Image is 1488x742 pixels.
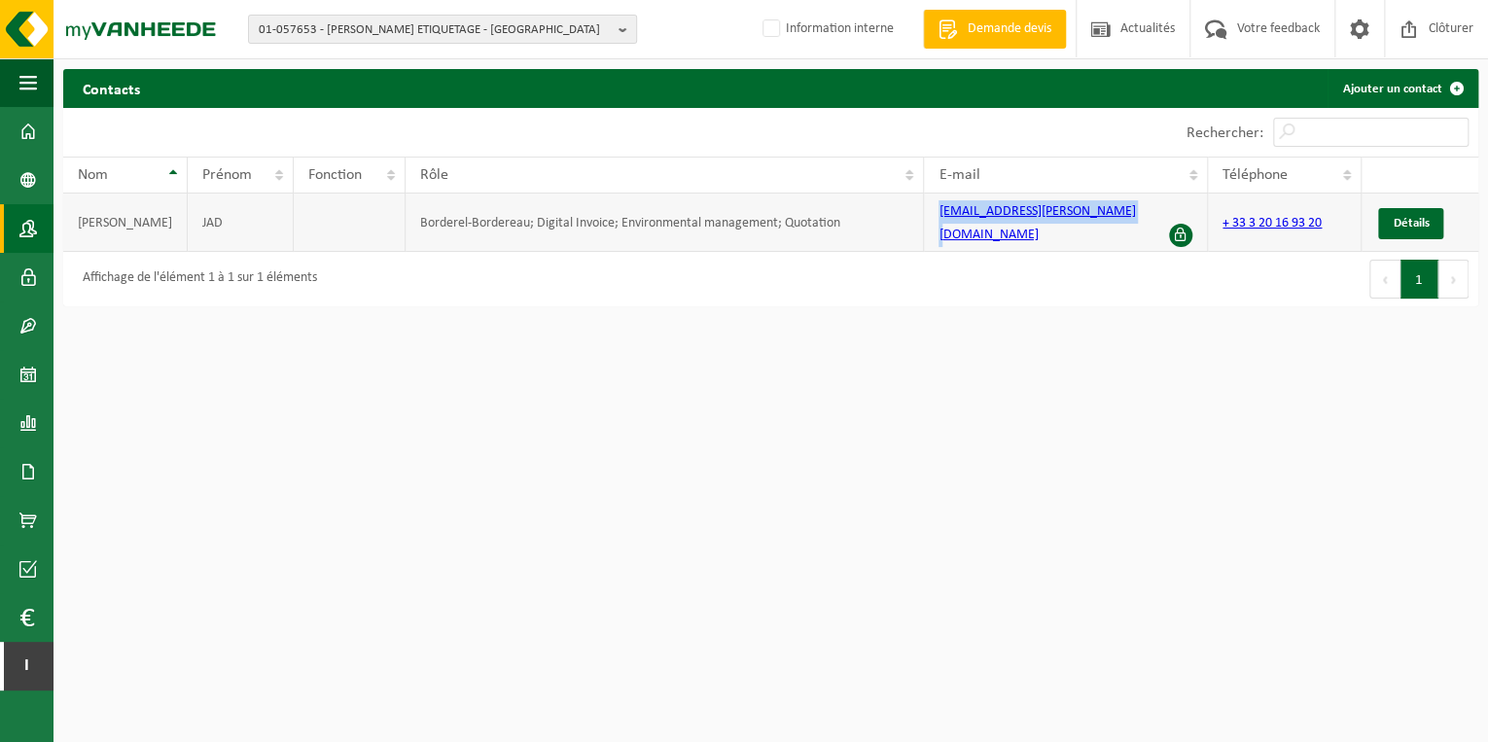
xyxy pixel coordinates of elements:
span: Prénom [202,167,252,183]
span: Téléphone [1222,167,1288,183]
label: Rechercher: [1187,125,1263,141]
button: Previous [1369,260,1400,299]
button: 1 [1400,260,1438,299]
div: Affichage de l'élément 1 à 1 sur 1 éléments [73,262,317,297]
a: [EMAIL_ADDRESS][PERSON_NAME][DOMAIN_NAME] [939,204,1135,242]
a: Détails [1378,208,1443,239]
td: Borderel-Bordereau; Digital Invoice; Environmental management; Quotation [406,194,925,252]
a: + 33 3 20 16 93 20 [1222,216,1322,230]
a: Demande devis [923,10,1066,49]
span: Nom [78,167,108,183]
td: [PERSON_NAME] [63,194,188,252]
span: Fonction [308,167,362,183]
span: E-mail [939,167,979,183]
button: Next [1438,260,1469,299]
label: Information interne [759,15,894,44]
h2: Contacts [63,69,159,107]
button: 01-057653 - [PERSON_NAME] ETIQUETAGE - [GEOGRAPHIC_DATA] [248,15,637,44]
td: JAD [188,194,294,252]
span: I [19,642,34,690]
span: Détails [1393,217,1429,230]
span: Rôle [420,167,448,183]
span: Demande devis [963,19,1056,39]
a: Ajouter un contact [1328,69,1476,108]
span: 01-057653 - [PERSON_NAME] ETIQUETAGE - [GEOGRAPHIC_DATA] [259,16,611,45]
